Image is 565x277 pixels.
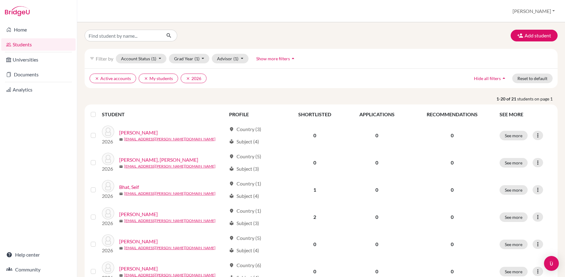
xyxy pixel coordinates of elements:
[412,241,492,248] p: 0
[102,234,114,247] img: Candando, Anna Julia
[124,245,216,251] a: [EMAIL_ADDRESS][PERSON_NAME][DOMAIN_NAME]
[186,76,190,81] i: clear
[512,74,553,83] button: Reset to default
[409,107,496,122] th: RECOMMENDATIONS
[229,248,234,253] span: local_library
[285,149,345,176] td: 0
[229,194,234,198] span: local_library
[212,54,249,63] button: Advisor(1)
[285,231,345,258] td: 0
[285,203,345,231] td: 2
[229,154,234,159] span: location_on
[412,213,492,221] p: 0
[229,127,234,132] span: location_on
[102,107,225,122] th: STUDENT
[229,234,261,242] div: Country (5)
[229,247,259,254] div: Subject (4)
[229,219,259,227] div: Subject (3)
[500,212,528,222] button: See more
[124,136,216,142] a: [EMAIL_ADDRESS][PERSON_NAME][DOMAIN_NAME]
[102,138,114,145] p: 2026
[95,76,99,81] i: clear
[345,176,409,203] td: 0
[229,166,234,171] span: local_library
[102,153,114,165] img: Abdullah, Youssef Mezher
[119,165,123,168] span: mail
[1,38,76,51] a: Students
[345,231,409,258] td: 0
[544,256,559,271] div: Open Intercom Messenger
[229,221,234,226] span: local_library
[119,129,158,136] a: [PERSON_NAME]
[517,96,558,102] span: students on page 1
[229,207,261,215] div: Country (1)
[195,56,199,61] span: (1)
[285,122,345,149] td: 0
[102,207,114,219] img: Bilyk, Maria
[501,75,507,81] i: arrow_drop_up
[102,247,114,254] p: 2026
[1,83,76,96] a: Analytics
[5,6,30,16] img: Bridge-U
[119,211,158,218] a: [PERSON_NAME]
[96,56,113,62] span: Filter by
[229,153,261,160] div: Country (5)
[124,218,216,224] a: [EMAIL_ADDRESS][PERSON_NAME][DOMAIN_NAME]
[102,262,114,274] img: Chacon, Julian
[474,76,501,81] span: Hide all filters
[500,131,528,140] button: See more
[290,55,296,62] i: arrow_drop_up
[229,263,234,268] span: location_on
[102,192,114,200] p: 2026
[412,159,492,166] p: 0
[345,149,409,176] td: 0
[1,68,76,81] a: Documents
[229,126,261,133] div: Country (3)
[229,262,261,269] div: Country (6)
[229,139,234,144] span: local_library
[251,54,301,63] button: Show more filtersarrow_drop_up
[119,246,123,250] span: mail
[256,56,290,61] span: Show more filters
[124,191,216,196] a: [EMAIL_ADDRESS][PERSON_NAME][DOMAIN_NAME]
[102,165,114,173] p: 2026
[119,265,158,272] a: [PERSON_NAME]
[119,183,139,191] a: Bhat, Seif
[229,192,259,200] div: Subject (4)
[345,122,409,149] td: 0
[285,107,345,122] th: SHORTLISTED
[229,165,259,173] div: Subject (3)
[469,74,512,83] button: Hide all filtersarrow_drop_up
[90,74,136,83] button: clearActive accounts
[139,74,178,83] button: clearMy students
[500,267,528,276] button: See more
[229,236,234,241] span: location_on
[1,263,76,276] a: Community
[102,126,114,138] img: Abdullaev, Amir
[144,76,148,81] i: clear
[229,181,234,186] span: location_on
[229,138,259,145] div: Subject (4)
[285,176,345,203] td: 1
[1,53,76,66] a: Universities
[119,219,123,223] span: mail
[412,268,492,275] p: 0
[510,5,558,17] button: [PERSON_NAME]
[229,208,234,213] span: location_on
[169,54,210,63] button: Grad Year(1)
[151,56,156,61] span: (1)
[90,56,94,61] i: filter_list
[1,249,76,261] a: Help center
[225,107,285,122] th: PROFILE
[500,158,528,168] button: See more
[102,219,114,227] p: 2026
[345,203,409,231] td: 0
[500,240,528,249] button: See more
[496,107,555,122] th: SEE MORE
[181,74,207,83] button: clear2026
[119,138,123,141] span: mail
[1,23,76,36] a: Home
[119,192,123,196] span: mail
[496,96,517,102] strong: 1-20 of 21
[124,164,216,169] a: [EMAIL_ADDRESS][PERSON_NAME][DOMAIN_NAME]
